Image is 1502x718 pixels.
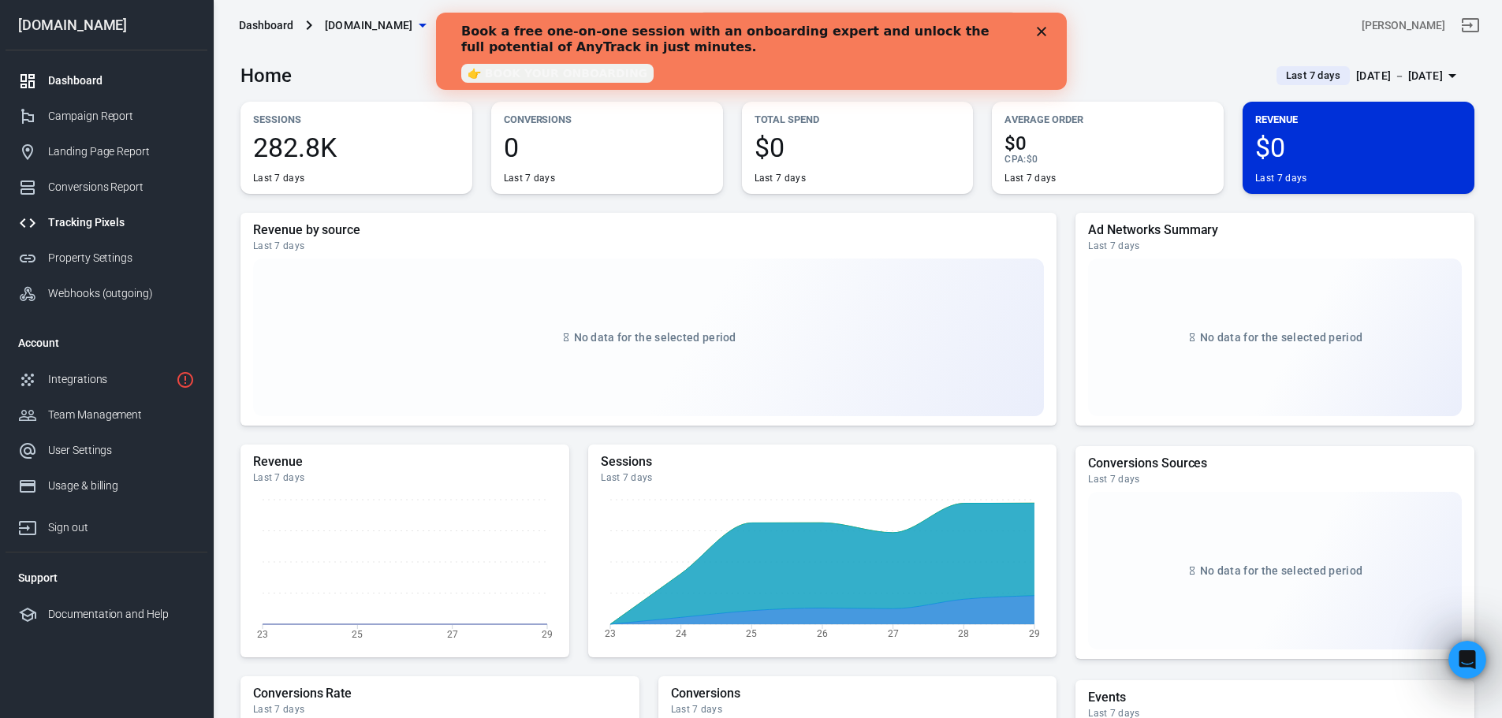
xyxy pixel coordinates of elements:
[48,73,195,89] div: Dashboard
[1452,6,1489,44] a: Sign out
[48,478,195,494] div: Usage & billing
[6,18,207,32] div: [DOMAIN_NAME]
[176,370,195,389] svg: 1 networks not verified yet
[1264,63,1474,89] button: Last 7 days[DATE] － [DATE]
[6,468,207,504] a: Usage & billing
[257,628,268,639] tspan: 23
[239,17,293,33] div: Dashboard
[1004,172,1056,184] div: Last 7 days
[325,16,413,35] span: lelo.com
[676,628,687,639] tspan: 24
[48,214,195,231] div: Tracking Pixels
[6,362,207,397] a: Integrations
[1255,134,1462,161] span: $0
[605,628,616,639] tspan: 23
[504,111,710,128] p: Conversions
[48,250,195,266] div: Property Settings
[253,703,627,716] div: Last 7 days
[319,11,432,40] button: [DOMAIN_NAME]
[1029,628,1040,639] tspan: 29
[6,99,207,134] a: Campaign Report
[1356,66,1443,86] div: [DATE] － [DATE]
[48,519,195,536] div: Sign out
[671,686,1045,701] h5: Conversions
[1004,111,1211,128] p: Average Order
[1362,17,1445,34] div: Account id: ALiREBa8
[1004,154,1026,165] span: CPA :
[601,14,617,24] div: Close
[1200,331,1362,344] span: No data for the selected period
[253,240,1044,252] div: Last 7 days
[1255,172,1306,184] div: Last 7 days
[240,65,292,87] h3: Home
[253,134,460,161] span: 282.8K
[755,134,961,161] span: $0
[1200,564,1362,577] span: No data for the selected period
[253,454,557,470] h5: Revenue
[253,111,460,128] p: Sessions
[352,628,363,639] tspan: 25
[817,628,828,639] tspan: 26
[48,285,195,302] div: Webhooks (outgoing)
[253,686,627,701] h5: Conversions Rate
[6,276,207,311] a: Webhooks (outgoing)
[1088,456,1462,471] h5: Conversions Sources
[504,134,710,161] span: 0
[504,172,555,184] div: Last 7 days
[755,172,806,184] div: Last 7 days
[6,240,207,276] a: Property Settings
[755,111,961,128] p: Total Spend
[48,179,195,195] div: Conversions Report
[253,172,304,184] div: Last 7 days
[747,628,758,639] tspan: 25
[48,442,195,459] div: User Settings
[253,471,557,484] div: Last 7 days
[6,205,207,240] a: Tracking Pixels
[1448,641,1486,679] iframe: Intercom live chat
[1255,111,1462,128] p: Revenue
[700,12,1016,39] button: Find anything...⌘ + K
[6,504,207,545] a: Sign out
[447,628,458,639] tspan: 27
[601,471,1044,484] div: Last 7 days
[1004,134,1211,153] span: $0
[48,606,195,623] div: Documentation and Help
[1088,240,1462,252] div: Last 7 days
[601,454,1044,470] h5: Sessions
[48,407,195,423] div: Team Management
[1088,222,1462,238] h5: Ad Networks Summary
[1088,690,1462,705] h5: Events
[436,13,1067,90] iframe: Intercom live chat banner
[1027,154,1038,165] span: $0
[6,169,207,205] a: Conversions Report
[48,143,195,160] div: Landing Page Report
[671,703,1045,716] div: Last 7 days
[542,628,553,639] tspan: 29
[6,433,207,468] a: User Settings
[48,108,195,125] div: Campaign Report
[574,331,736,344] span: No data for the selected period
[959,628,970,639] tspan: 28
[1088,473,1462,485] div: Last 7 days
[48,371,170,388] div: Integrations
[6,397,207,433] a: Team Management
[6,559,207,597] li: Support
[6,134,207,169] a: Landing Page Report
[253,222,1044,238] h5: Revenue by source
[1280,68,1347,84] span: Last 7 days
[6,63,207,99] a: Dashboard
[6,324,207,362] li: Account
[888,628,899,639] tspan: 27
